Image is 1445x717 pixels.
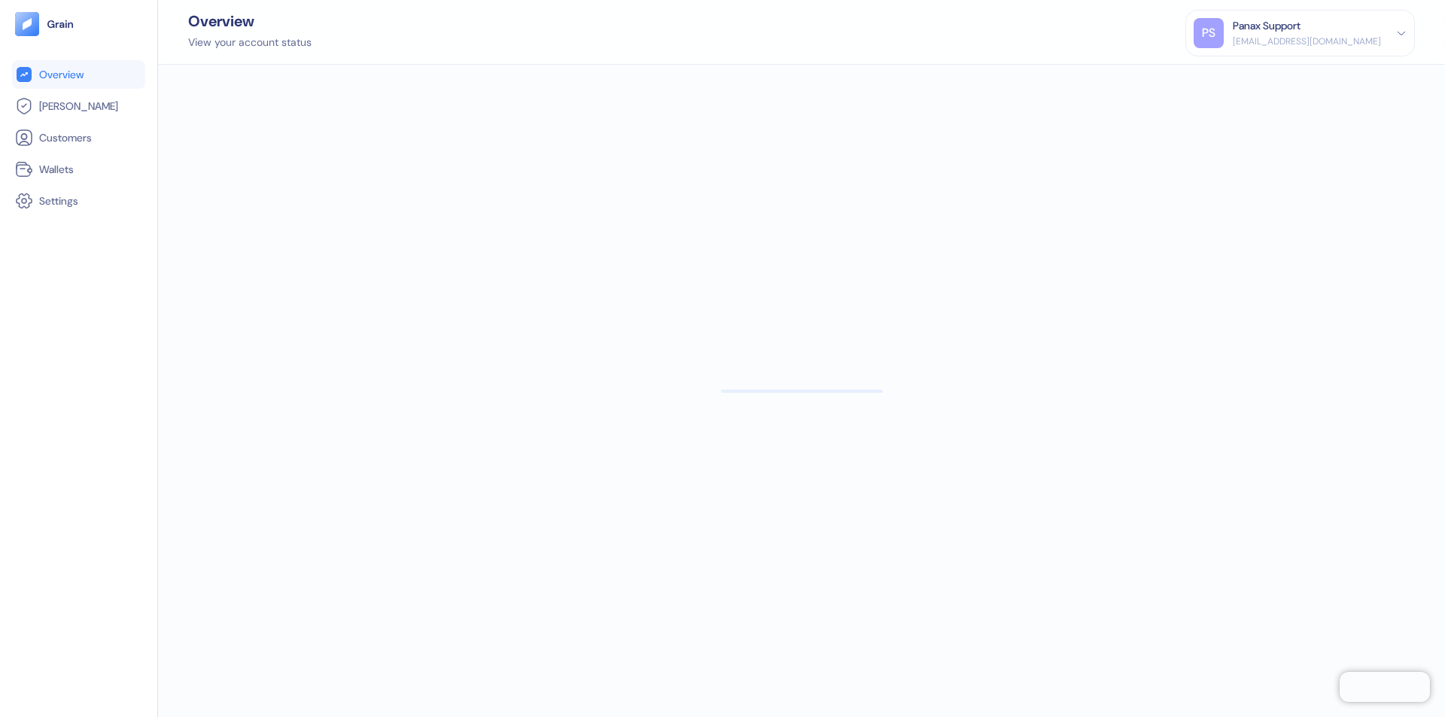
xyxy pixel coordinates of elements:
[39,193,78,208] span: Settings
[39,99,118,114] span: [PERSON_NAME]
[47,19,75,29] img: logo
[39,67,84,82] span: Overview
[1194,18,1224,48] div: PS
[188,35,312,50] div: View your account status
[15,192,142,210] a: Settings
[15,65,142,84] a: Overview
[15,97,142,115] a: [PERSON_NAME]
[39,162,74,177] span: Wallets
[15,12,39,36] img: logo-tablet-V2.svg
[1233,18,1300,34] div: Panax Support
[1233,35,1381,48] div: [EMAIL_ADDRESS][DOMAIN_NAME]
[188,14,312,29] div: Overview
[1340,672,1430,702] iframe: Chatra live chat
[15,129,142,147] a: Customers
[39,130,92,145] span: Customers
[15,160,142,178] a: Wallets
